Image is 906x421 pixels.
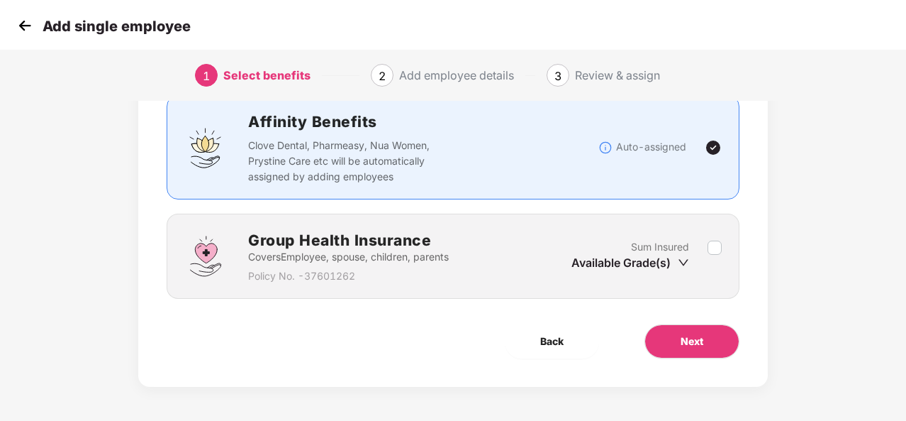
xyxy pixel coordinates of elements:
[505,324,599,359] button: Back
[681,334,703,349] span: Next
[248,229,449,252] h2: Group Health Insurance
[616,139,686,155] p: Auto-assigned
[248,138,458,185] p: Clove Dental, Pharmeasy, Nua Women, Prystine Care etc will be automatically assigned by adding em...
[540,334,564,349] span: Back
[554,69,561,83] span: 3
[184,235,227,278] img: svg+xml;base64,PHN2ZyBpZD0iR3JvdXBfSGVhbHRoX0luc3VyYW5jZSIgZGF0YS1uYW1lPSJHcm91cCBIZWFsdGggSW5zdX...
[43,18,191,35] p: Add single employee
[644,324,739,359] button: Next
[678,257,689,268] span: down
[184,126,227,169] img: svg+xml;base64,PHN2ZyBpZD0iQWZmaW5pdHlfQmVuZWZpdHMiIGRhdGEtbmFtZT0iQWZmaW5pdHkgQmVuZWZpdHMiIHhtbG...
[14,15,35,36] img: svg+xml;base64,PHN2ZyB4bWxucz0iaHR0cDovL3d3dy53My5vcmcvMjAwMC9zdmciIHdpZHRoPSIzMCIgaGVpZ2h0PSIzMC...
[248,249,449,265] p: Covers Employee, spouse, children, parents
[571,255,689,270] div: Available Grade(s)
[399,64,514,87] div: Add employee details
[223,64,311,87] div: Select benefits
[598,141,613,155] img: svg+xml;base64,PHN2ZyBpZD0iSW5mb18tXzMyeDMyIiBkYXRhLW5hbWU9IkluZm8gLSAzMngzMiIgeG1sbnM9Imh0dHA6Ly...
[631,239,689,255] p: Sum Insured
[248,110,598,133] h2: Affinity Benefits
[379,69,386,83] span: 2
[203,69,210,83] span: 1
[575,64,660,87] div: Review & assign
[705,139,722,156] img: svg+xml;base64,PHN2ZyBpZD0iVGljay0yNHgyNCIgeG1sbnM9Imh0dHA6Ly93d3cudzMub3JnLzIwMDAvc3ZnIiB3aWR0aD...
[248,268,449,284] p: Policy No. - 37601262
